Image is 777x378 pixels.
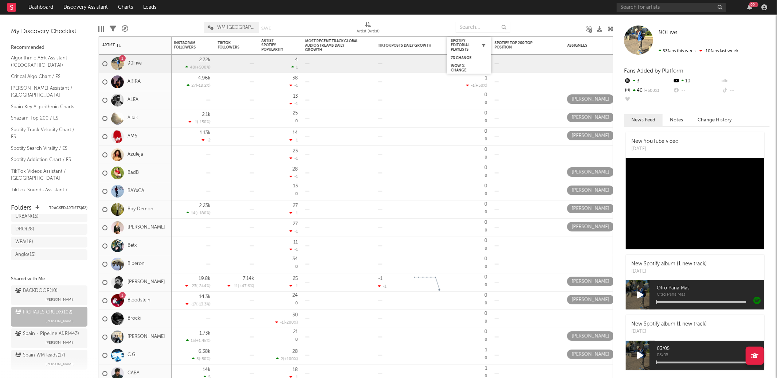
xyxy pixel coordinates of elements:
span: 5 [197,357,199,361]
div: 28 [293,167,298,172]
div: WoW % Change [451,64,476,73]
div: 25 [293,111,298,116]
div: 99 + [749,2,758,7]
div: Spain WM leads ( 17 ) [15,351,65,360]
span: -1 [294,84,298,88]
div: 1 [485,76,487,81]
div: Artist (Artist) [357,18,380,39]
div: 30 [293,313,298,317]
div: 0 [451,328,487,346]
div: -1 [378,284,386,289]
span: 03/05 [657,353,764,358]
span: -1 [294,248,298,252]
div: [PERSON_NAME] [572,168,609,177]
div: Instagram Followers [174,41,200,50]
div: [DATE] [631,268,707,275]
a: Anglo(15) [11,249,87,260]
div: ( ) [275,320,298,325]
div: 10 [672,77,721,86]
div: [PERSON_NAME] [572,350,609,359]
a: BadB [127,170,139,176]
a: [PERSON_NAME] Assistant / [GEOGRAPHIC_DATA] [11,84,80,99]
div: 0 [451,273,487,291]
span: Otro Pana Más [657,293,764,297]
a: Spotify Track Velocity Chart / ES [11,126,80,141]
div: 0 [451,346,487,364]
div: 4 [295,58,298,62]
div: [PERSON_NAME] [572,113,609,122]
a: Bloodstein [127,297,150,304]
a: Spain WM leads(17)[PERSON_NAME] [11,350,87,370]
a: AKIRA [127,79,141,85]
span: -1 [294,284,298,288]
div: 13 [293,184,298,188]
div: [PERSON_NAME] [572,204,609,213]
div: 11 [294,240,298,245]
span: +180 % [197,211,209,215]
div: 0 [451,255,487,273]
div: [PERSON_NAME] [572,332,609,341]
a: Brocki [127,316,141,322]
div: FICHAJES CRUDX ( 102 ) [15,308,72,317]
div: 14k [203,367,211,372]
div: 0 [484,129,487,134]
div: [DATE] [631,145,679,153]
div: Edit Columns [98,18,104,39]
div: 0 [484,220,487,225]
a: Shazam Top 200 / ES [11,114,80,122]
a: C.G [127,352,136,358]
div: ( ) [189,120,211,124]
button: Notes [663,114,690,126]
div: -- [721,77,770,86]
span: [PERSON_NAME] [46,317,75,326]
div: 6.38k [199,349,211,354]
a: Algorithmic A&R Assistant ([GEOGRAPHIC_DATA]) [11,54,80,69]
a: AM6 [127,133,137,140]
span: [PERSON_NAME] [46,338,75,347]
a: DRO(28) [11,224,87,235]
div: 0 [451,219,487,237]
div: 14 [293,130,298,135]
span: 53 fans this week [659,49,696,53]
div: URBAN ( 15 ) [15,212,39,221]
div: 13 [293,94,298,99]
button: Save [262,26,271,30]
div: BACKDOOR ( 10 ) [15,287,58,295]
span: -1 [471,84,475,88]
a: BACKDOOR(10)[PERSON_NAME] [11,285,87,305]
div: ( ) [228,284,254,288]
span: -1 [294,230,298,234]
div: A&R Pipeline [122,18,128,39]
span: -1 [280,321,284,325]
div: 38 [293,76,298,81]
div: TikTok Followers [218,41,243,50]
div: 28 [293,349,298,354]
div: 0 [484,238,487,243]
div: 19.8k [199,276,211,281]
a: Spotify Addiction Chart / ES [11,156,80,164]
span: +500 % [196,66,209,70]
span: -1 [294,211,298,215]
div: 0 [451,310,487,328]
span: +500 % [643,89,659,93]
span: 40 [190,66,195,70]
button: 99+ [747,4,752,10]
div: 0 [484,184,487,188]
a: Spain Key Algorithmic Charts [11,103,80,111]
div: 2.1k [202,112,211,117]
div: [PERSON_NAME] [572,223,609,231]
a: Azuleja [127,152,143,158]
div: DRO ( 28 ) [15,225,34,234]
div: 18 [293,367,298,372]
div: [PERSON_NAME] [572,296,609,304]
span: -17 [191,303,196,307]
span: 14 [191,211,196,215]
svg: Chart title [411,273,444,292]
div: ( ) [186,338,211,343]
div: 0 [451,200,487,218]
div: 0 [451,146,487,164]
div: Folders [11,204,32,213]
div: 0 [484,330,487,334]
span: -1 [193,120,197,124]
span: [PERSON_NAME] [46,360,75,369]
